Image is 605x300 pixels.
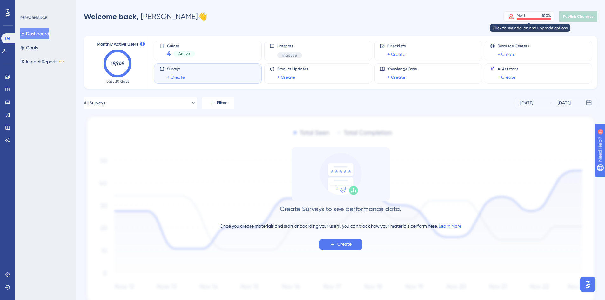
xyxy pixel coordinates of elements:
a: + Create [498,73,515,81]
span: AI Assistant [498,66,518,71]
a: Learn More [439,223,461,229]
span: All Surveys [84,99,105,107]
div: PERFORMANCE [20,15,47,20]
span: Hotspots [277,43,302,49]
button: Create [319,239,362,250]
span: Inactive [282,53,297,58]
div: [DATE] [520,99,533,107]
div: Once you create materials and start onboarding your users, you can track how your materials perfo... [220,222,461,230]
span: Surveys [167,66,185,71]
div: 9+ [43,3,47,8]
span: Knowledge Base [387,66,417,71]
a: + Create [387,50,405,58]
div: 100 % [542,13,551,18]
span: Filter [217,99,227,107]
a: + Create [277,73,295,81]
div: BETA [59,60,64,63]
span: Checklists [387,43,406,49]
button: Impact ReportsBETA [20,56,64,67]
span: Monthly Active Users [97,41,138,48]
a: + Create [387,73,405,81]
span: Welcome back, [84,12,139,21]
span: Publish Changes [563,14,594,19]
button: Publish Changes [559,11,597,22]
a: + Create [498,50,515,58]
button: Goals [20,42,38,53]
div: [PERSON_NAME] 👋 [84,11,207,22]
span: Need Help? [15,2,40,9]
div: MAU [517,13,525,18]
iframe: UserGuiding AI Assistant Launcher [578,275,597,294]
button: Filter [202,97,234,109]
a: + Create [167,73,185,81]
span: Product Updates [277,66,308,71]
div: [DATE] [558,99,571,107]
span: 4 [167,49,171,58]
text: 19,969 [111,60,124,66]
span: Resource Centers [498,43,529,49]
span: Guides [167,43,195,48]
button: Dashboard [20,28,49,39]
span: Active [178,51,190,56]
button: All Surveys [84,97,197,109]
span: Create [337,241,352,248]
div: Create Surveys to see performance data. [280,204,401,213]
span: Last 30 days [106,79,129,84]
